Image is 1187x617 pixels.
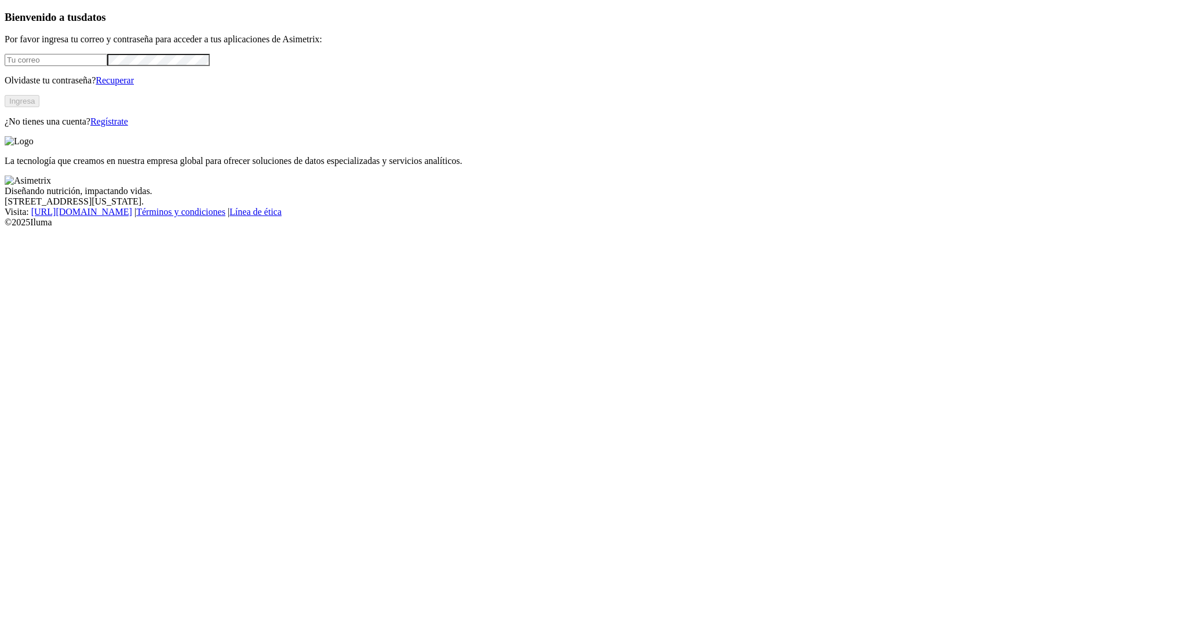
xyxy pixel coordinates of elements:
div: Visita : | | [5,207,1182,217]
div: © 2025 Iluma [5,217,1182,228]
p: La tecnología que creamos en nuestra empresa global para ofrecer soluciones de datos especializad... [5,156,1182,166]
a: Línea de ética [230,207,282,217]
p: Olvidaste tu contraseña? [5,75,1182,86]
h3: Bienvenido a tus [5,11,1182,24]
a: Términos y condiciones [136,207,225,217]
input: Tu correo [5,54,107,66]
a: [URL][DOMAIN_NAME] [31,207,132,217]
div: [STREET_ADDRESS][US_STATE]. [5,196,1182,207]
div: Diseñando nutrición, impactando vidas. [5,186,1182,196]
img: Logo [5,136,34,147]
span: datos [81,11,106,23]
p: ¿No tienes una cuenta? [5,116,1182,127]
button: Ingresa [5,95,39,107]
img: Asimetrix [5,176,51,186]
a: Regístrate [90,116,128,126]
a: Recuperar [96,75,134,85]
p: Por favor ingresa tu correo y contraseña para acceder a tus aplicaciones de Asimetrix: [5,34,1182,45]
